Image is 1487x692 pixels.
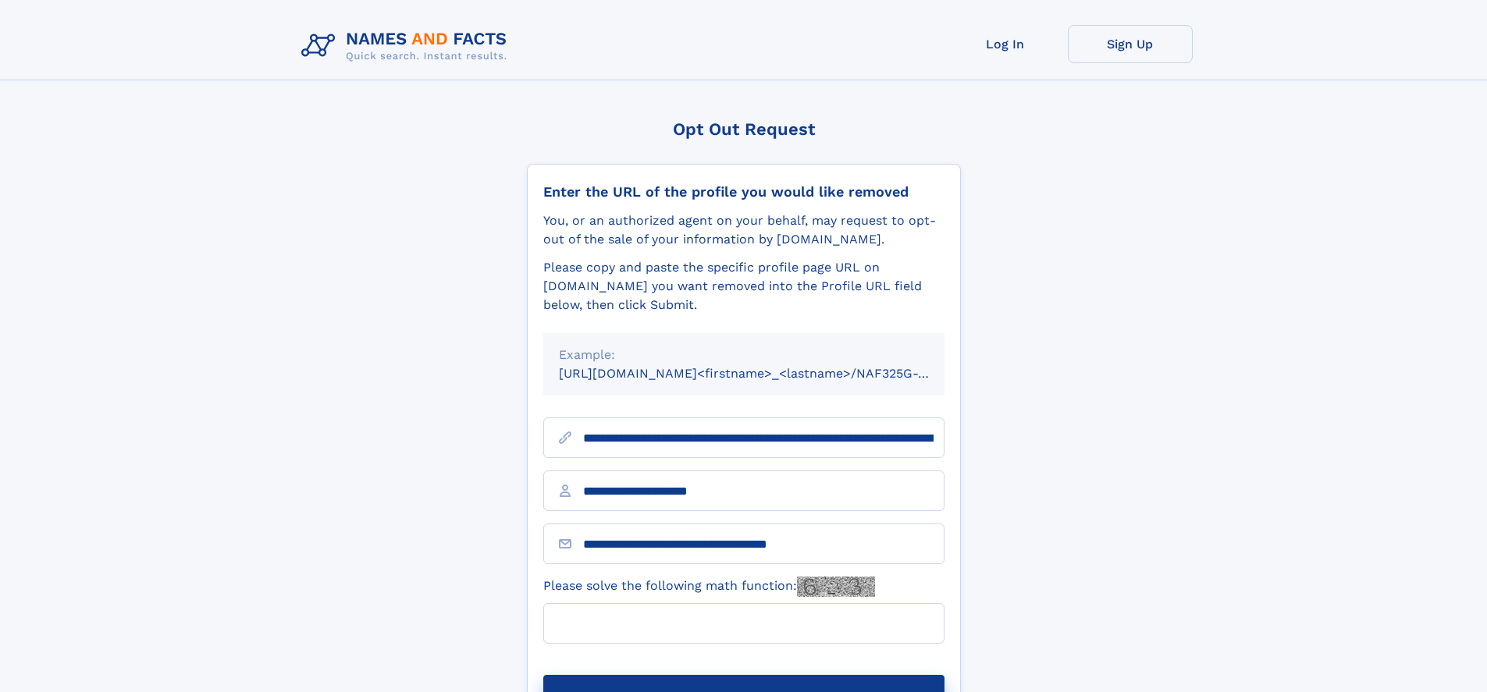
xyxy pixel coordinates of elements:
small: [URL][DOMAIN_NAME]<firstname>_<lastname>/NAF325G-xxxxxxxx [559,366,974,381]
div: You, or an authorized agent on your behalf, may request to opt-out of the sale of your informatio... [543,211,944,249]
div: Opt Out Request [527,119,961,139]
img: Logo Names and Facts [295,25,520,67]
a: Log In [943,25,1068,63]
div: Please copy and paste the specific profile page URL on [DOMAIN_NAME] you want removed into the Pr... [543,258,944,314]
a: Sign Up [1068,25,1193,63]
label: Please solve the following math function: [543,577,875,597]
div: Example: [559,346,929,364]
div: Enter the URL of the profile you would like removed [543,183,944,201]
